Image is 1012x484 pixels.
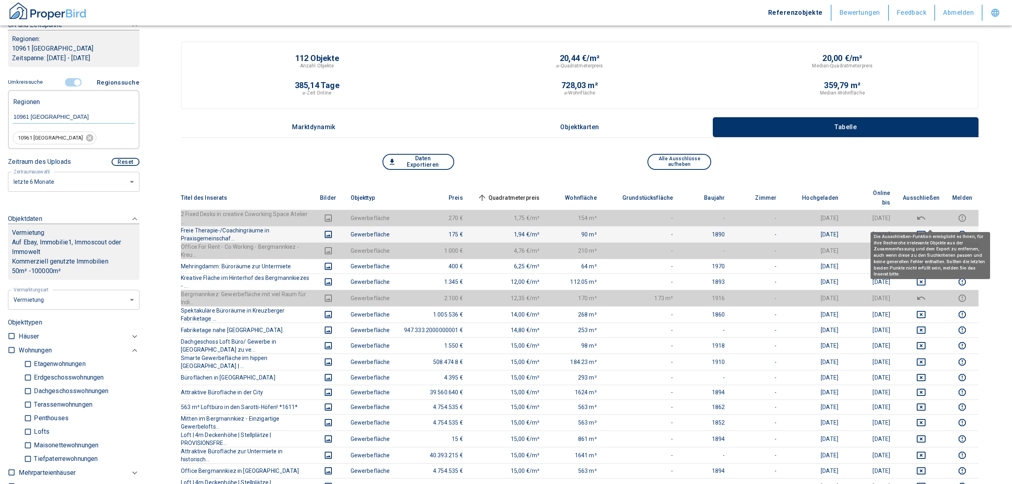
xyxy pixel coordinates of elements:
[12,257,135,266] p: Kommerziell genutzte Immobilien
[731,323,783,337] td: -
[889,5,936,21] button: Feedback
[603,447,680,463] td: -
[546,259,603,273] td: 64 m²
[731,385,783,399] td: -
[679,431,731,447] td: 1894
[820,89,865,96] p: Median-Wohnfläche
[396,242,469,259] td: 1.000 €
[845,226,896,242] td: [DATE]
[603,210,680,226] td: -
[731,210,783,226] td: -
[679,414,731,431] td: 1852
[679,370,731,385] td: -
[731,242,783,259] td: -
[561,81,598,89] p: 728,03 m²
[832,5,889,21] button: Bewertungen
[469,306,546,323] td: 14,00 €/m²
[826,124,865,131] p: Tabelle
[783,337,845,354] td: [DATE]
[952,325,972,335] button: report this listing
[603,431,680,447] td: -
[845,399,896,414] td: [DATE]
[8,214,42,224] p: Objektdaten
[319,262,338,271] button: images
[319,341,338,350] button: images
[12,53,135,63] p: Zeitspanne: [DATE] - [DATE]
[903,293,939,303] button: deselect this listing
[603,242,680,259] td: -
[181,117,979,137] div: wrapped label tabs example
[679,399,731,414] td: 1862
[822,54,862,62] p: 20,00 €/m²
[112,158,139,166] button: Reset
[12,266,135,276] p: 50 m² - 100000 m²
[783,399,845,414] td: [DATE]
[783,354,845,370] td: [DATE]
[731,273,783,290] td: -
[783,226,845,242] td: [DATE]
[851,188,890,207] span: Online bis
[396,306,469,323] td: 1.005.536 €
[8,1,88,24] button: ProperBird Logo and Home Button
[903,310,939,319] button: deselect this listing
[181,226,312,242] th: Freie Therapie-/Coachingräume in Praxisgemeinschaf...
[903,434,939,444] button: deselect this listing
[546,226,603,242] td: 90 m²
[396,447,469,463] td: 40.393.215 €
[32,415,69,421] p: Penthouses
[546,323,603,337] td: 253 m²
[32,374,104,381] p: Erdgeschosswohnungen
[952,466,972,476] button: report this listing
[783,463,845,478] td: [DATE]
[469,242,546,259] td: 4,76 €/m²
[845,463,896,478] td: [DATE]
[396,399,469,414] td: 4.754.535 €
[396,323,469,337] td: 947.333.2000000001 €
[946,186,979,210] th: Melden
[679,463,731,478] td: 1894
[319,434,338,444] button: images
[647,154,711,170] button: Alle Ausschlüsse aufheben
[691,193,725,203] span: Baujahr
[560,124,600,131] p: Objektkarten
[319,213,338,223] button: images
[783,447,845,463] td: [DATE]
[181,337,312,354] th: Dachgeschoss Loft Büro/ Gewerbe in [GEOGRAPHIC_DATA] zu ve...
[952,373,972,382] button: report this listing
[94,75,139,90] button: Regionssuche
[546,414,603,431] td: 563 m²
[181,306,312,323] th: Spektakuläre Büroräume in Kreuzberger Fabriketage ...
[469,370,546,385] td: 15,00 €/m²
[19,346,51,355] p: Wohnungen
[783,431,845,447] td: [DATE]
[783,242,845,259] td: [DATE]
[603,337,680,354] td: -
[469,447,546,463] td: 15,00 €/m²
[952,418,972,427] button: report this listing
[469,210,546,226] td: 1,75 €/m²
[603,306,680,323] td: -
[396,431,469,447] td: 15 €
[469,385,546,399] td: 15,00 €/m²
[181,259,312,273] th: Mehringdamm: Büroräume zur Untermiete
[396,337,469,354] td: 1.550 €
[295,54,339,62] p: 112 Objekte
[731,399,783,414] td: -
[344,242,396,259] td: Gewerbefläche
[295,81,339,89] p: 385,14 Tage
[319,246,338,256] button: images
[903,373,939,382] button: deselect this listing
[181,186,312,210] th: Titel des Inserats
[546,463,603,478] td: 563 m²
[469,354,546,370] td: 15,00 €/m²
[8,157,71,167] p: Zeitraum des Uploads
[344,354,396,370] td: Gewerbefläche
[564,89,595,96] p: ⌀-Wohnfläche
[845,210,896,226] td: [DATE]
[181,399,312,414] th: 563 m² Loftbüro in den Sarotti-Höfen! *1611*
[783,370,845,385] td: [DATE]
[344,259,396,273] td: Gewerbefläche
[13,134,88,142] span: 10961 [GEOGRAPHIC_DATA]
[344,414,396,431] td: Gewerbefläche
